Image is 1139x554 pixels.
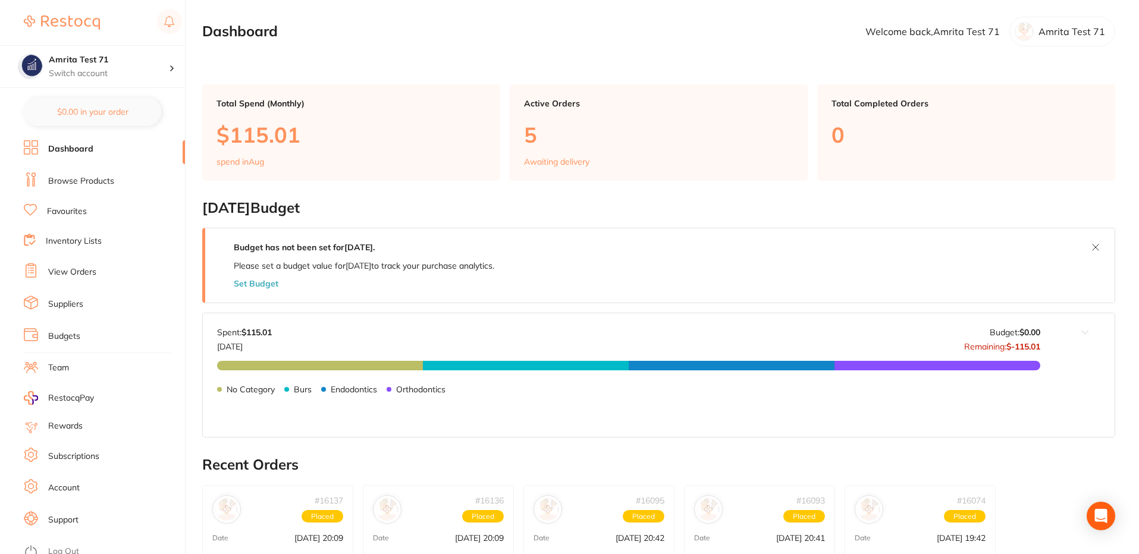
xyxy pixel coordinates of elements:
p: Burs [294,385,312,394]
a: Rewards [48,420,83,432]
a: Subscriptions [48,451,99,462]
p: Orthodontics [396,385,445,394]
a: Active Orders5Awaiting delivery [510,84,808,181]
p: spend in Aug [216,157,264,166]
strong: Budget has not been set for [DATE] . [234,242,375,253]
img: Henry Schein Halas [376,498,399,521]
a: Support [48,514,79,526]
p: Endodontics [331,385,377,394]
span: Placed [783,510,825,523]
strong: $0.00 [1019,327,1040,338]
p: Remaining: [964,337,1040,351]
p: # 16137 [315,496,343,505]
p: [DATE] [217,337,272,351]
p: Spent: [217,328,272,337]
a: Total Spend (Monthly)$115.01spend inAug [202,84,500,181]
p: [DATE] 20:42 [616,533,664,543]
p: [DATE] 20:09 [294,533,343,543]
p: Date [212,534,228,542]
p: Switch account [49,68,169,80]
p: [DATE] 19:42 [937,533,986,543]
p: Welcome back, Amrita Test 71 [865,26,1000,37]
a: Browse Products [48,175,114,187]
span: Placed [623,510,664,523]
h2: Dashboard [202,23,278,40]
p: Please set a budget value for [DATE] to track your purchase analytics. [234,261,494,270]
p: # 16093 [796,496,825,505]
a: Total Completed Orders0 [817,84,1115,181]
a: Favourites [47,206,87,218]
p: Total Completed Orders [831,99,1101,108]
a: Inventory Lists [46,235,102,247]
strong: $-115.01 [1006,341,1040,352]
p: # 16074 [957,496,986,505]
span: Placed [462,510,504,523]
p: Awaiting delivery [524,157,589,166]
img: Restocq Logo [24,15,100,30]
a: Dashboard [48,143,93,155]
h4: Amrita Test 71 [49,54,169,66]
a: RestocqPay [24,391,94,405]
img: Adam Dental [215,498,238,521]
a: Team [48,362,69,374]
a: Account [48,482,80,494]
p: # 16136 [475,496,504,505]
img: Henry Schein Halas [858,498,880,521]
p: No Category [227,385,275,394]
img: Amrita Test 71 [18,55,42,78]
a: View Orders [48,266,96,278]
p: Active Orders [524,99,793,108]
img: RestocqPay [24,391,38,405]
a: Restocq Logo [24,9,100,36]
p: $115.01 [216,122,486,147]
a: Budgets [48,330,80,342]
strong: $115.01 [241,327,272,338]
img: Henry Schein Halas [697,498,720,521]
p: 5 [524,122,793,147]
h2: [DATE] Budget [202,200,1115,216]
div: Open Intercom Messenger [1087,502,1115,530]
p: Date [855,534,871,542]
img: Adam Dental [536,498,559,521]
span: Placed [944,510,986,523]
button: Set Budget [234,279,278,288]
p: [DATE] 20:41 [776,533,825,543]
h2: Recent Orders [202,457,1115,473]
p: Budget: [990,328,1040,337]
p: Total Spend (Monthly) [216,99,486,108]
p: 0 [831,122,1101,147]
p: Date [694,534,710,542]
p: Amrita Test 71 [1038,26,1105,37]
button: $0.00 in your order [24,97,161,126]
span: Placed [302,510,343,523]
p: Date [373,534,389,542]
p: [DATE] 20:09 [455,533,504,543]
a: Suppliers [48,298,83,310]
p: # 16095 [636,496,664,505]
p: Date [534,534,550,542]
span: RestocqPay [48,392,94,404]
